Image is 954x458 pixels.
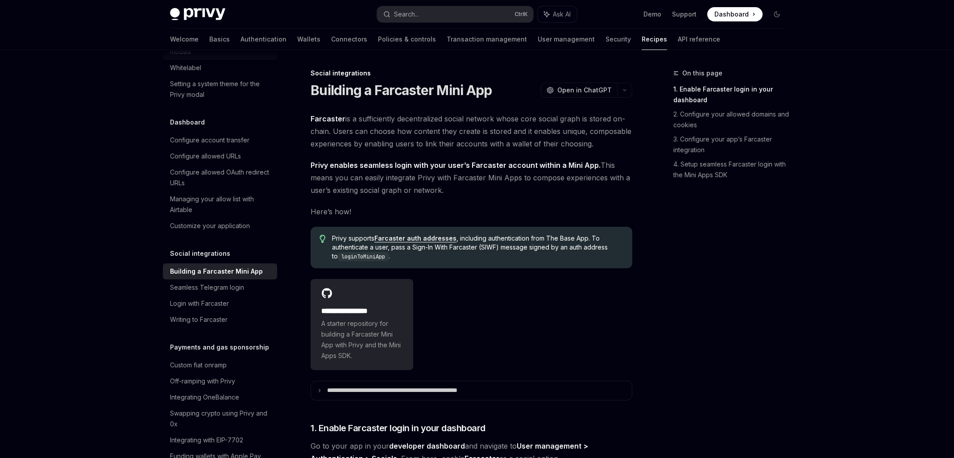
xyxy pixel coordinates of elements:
[170,266,263,277] div: Building a Farcaster Mini App
[331,29,367,50] a: Connectors
[321,318,402,361] span: A starter repository for building a Farcaster Mini App with Privy and the Mini Apps SDK.
[163,76,277,103] a: Setting a system theme for the Privy modal
[163,432,277,448] a: Integrating with EIP-7702
[538,6,577,22] button: Ask AI
[163,312,277,328] a: Writing to Farcaster
[170,435,243,446] div: Integrating with EIP-7702
[682,68,722,79] span: On this page
[163,373,277,389] a: Off-ramping with Privy
[170,248,230,259] h5: Social integrations
[170,194,272,215] div: Managing your allow list with Airtable
[311,112,632,150] span: is a sufficiently decentralized social network whose core social graph is stored on-chain. Users ...
[170,151,241,162] div: Configure allowed URLs
[170,79,272,100] div: Setting a system theme for the Privy modal
[557,86,612,95] span: Open in ChatGPT
[606,29,631,50] a: Security
[673,107,791,132] a: 2. Configure your allowed domains and cookies
[673,157,791,182] a: 4. Setup seamless Farcaster login with the Mini Apps SDK
[170,282,244,293] div: Seamless Telegram login
[163,60,277,76] a: Whitelabel
[170,62,201,73] div: Whitelabel
[311,82,492,98] h1: Building a Farcaster Mini App
[163,389,277,405] a: Integrating OneBalance
[770,7,784,21] button: Toggle dark mode
[170,117,205,128] h5: Dashboard
[170,408,272,429] div: Swapping crypto using Privy and 0x
[714,10,749,19] span: Dashboard
[538,29,595,50] a: User management
[163,132,277,148] a: Configure account transfer
[311,422,485,434] span: 1. Enable Farcaster login in your dashboard
[378,29,436,50] a: Policies & controls
[332,234,623,261] span: Privy supports , including authentication from The Base App. To authenticate a user, pass a Sign-...
[163,191,277,218] a: Managing your allow list with Airtable
[170,392,239,403] div: Integrating OneBalance
[553,10,571,19] span: Ask AI
[319,235,326,243] svg: Tip
[170,314,228,325] div: Writing to Farcaster
[673,82,791,107] a: 1. Enable Farcaster login in your dashboard
[163,218,277,234] a: Customize your application
[170,135,249,146] div: Configure account transfer
[374,234,456,242] a: Farcaster auth addresses
[338,252,389,261] code: loginToMiniApp
[311,159,632,196] span: This means you can easily integrate Privy with Farcaster Mini Apps to compose experiences with a ...
[170,221,250,231] div: Customize your application
[170,298,229,309] div: Login with Farcaster
[163,405,277,432] a: Swapping crypto using Privy and 0x
[541,83,617,98] button: Open in ChatGPT
[514,11,528,18] span: Ctrl K
[311,279,413,370] a: **** **** **** **A starter repository for building a Farcaster Mini App with Privy and the Mini A...
[170,342,269,353] h5: Payments and gas sponsorship
[163,164,277,191] a: Configure allowed OAuth redirect URLs
[311,114,345,123] strong: Farcaster
[311,161,601,170] strong: Privy enables seamless login with your user’s Farcaster account within a Mini App.
[311,69,632,78] div: Social integrations
[170,167,272,188] div: Configure allowed OAuth redirect URLs
[672,10,697,19] a: Support
[170,8,225,21] img: dark logo
[643,10,661,19] a: Demo
[673,132,791,157] a: 3. Configure your app’s Farcaster integration
[163,279,277,296] a: Seamless Telegram login
[678,29,720,50] a: API reference
[163,148,277,164] a: Configure allowed URLs
[163,357,277,373] a: Custom fiat onramp
[447,29,527,50] a: Transaction management
[377,6,533,22] button: Search...CtrlK
[241,29,286,50] a: Authentication
[163,296,277,312] a: Login with Farcaster
[170,376,235,387] div: Off-ramping with Privy
[170,360,227,371] div: Custom fiat onramp
[311,205,632,218] span: Here’s how!
[163,263,277,279] a: Building a Farcaster Mini App
[297,29,320,50] a: Wallets
[311,114,345,124] a: Farcaster
[707,7,763,21] a: Dashboard
[642,29,667,50] a: Recipes
[170,29,199,50] a: Welcome
[394,9,419,20] div: Search...
[209,29,230,50] a: Basics
[389,441,465,451] a: developer dashboard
